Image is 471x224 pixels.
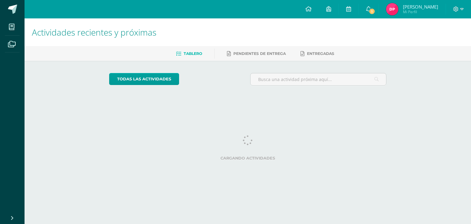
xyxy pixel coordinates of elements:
[176,49,202,59] a: Tablero
[369,8,375,15] span: 1
[109,73,179,85] a: todas las Actividades
[301,49,334,59] a: Entregadas
[386,3,398,15] img: 59f2ec22ffdda252c69cec5c330313cb.png
[184,51,202,56] span: Tablero
[403,9,438,14] span: Mi Perfil
[251,73,386,85] input: Busca una actividad próxima aquí...
[403,4,438,10] span: [PERSON_NAME]
[109,156,387,160] label: Cargando actividades
[32,26,156,38] span: Actividades recientes y próximas
[233,51,286,56] span: Pendientes de entrega
[227,49,286,59] a: Pendientes de entrega
[307,51,334,56] span: Entregadas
